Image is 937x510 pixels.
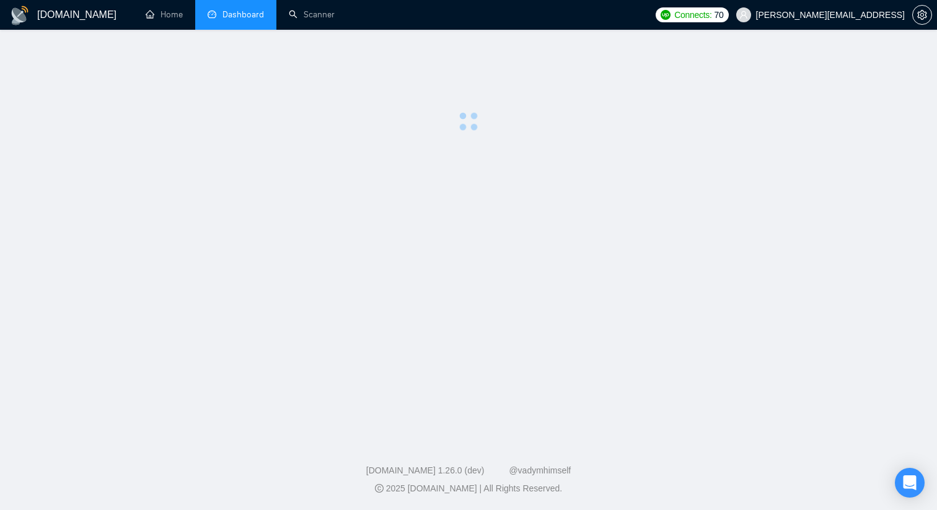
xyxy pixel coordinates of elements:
span: setting [913,10,931,20]
a: setting [912,10,932,20]
a: [DOMAIN_NAME] 1.26.0 (dev) [366,465,485,475]
span: Connects: [674,8,711,22]
img: logo [10,6,30,25]
a: searchScanner [289,9,335,20]
span: copyright [375,484,384,493]
img: upwork-logo.png [661,10,671,20]
div: Open Intercom Messenger [895,468,925,498]
span: Dashboard [222,9,264,20]
span: user [739,11,748,19]
a: @vadymhimself [509,465,571,475]
a: homeHome [146,9,183,20]
div: 2025 [DOMAIN_NAME] | All Rights Reserved. [10,482,927,495]
span: 70 [715,8,724,22]
button: setting [912,5,932,25]
span: dashboard [208,10,216,19]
